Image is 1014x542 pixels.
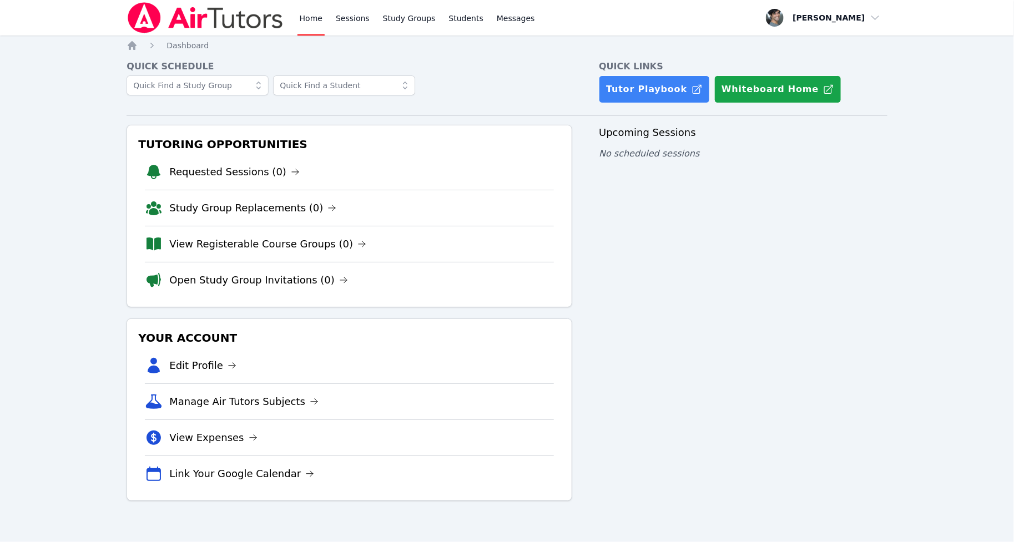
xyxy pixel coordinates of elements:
img: Air Tutors [127,2,284,33]
nav: Breadcrumb [127,40,887,51]
a: Manage Air Tutors Subjects [169,394,319,409]
span: No scheduled sessions [599,148,699,159]
h4: Quick Schedule [127,60,572,73]
h3: Tutoring Opportunities [136,134,563,154]
a: Dashboard [167,40,209,51]
span: Messages [497,13,535,24]
h3: Your Account [136,328,563,348]
input: Quick Find a Study Group [127,75,269,95]
a: View Registerable Course Groups (0) [169,236,366,252]
h4: Quick Links [599,60,887,73]
a: Study Group Replacements (0) [169,200,336,216]
span: Dashboard [167,41,209,50]
a: Tutor Playbook [599,75,710,103]
button: Whiteboard Home [714,75,841,103]
a: Edit Profile [169,358,236,373]
input: Quick Find a Student [273,75,415,95]
a: Open Study Group Invitations (0) [169,272,348,288]
h3: Upcoming Sessions [599,125,887,140]
a: Requested Sessions (0) [169,164,300,180]
a: Link Your Google Calendar [169,466,314,482]
a: View Expenses [169,430,257,445]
